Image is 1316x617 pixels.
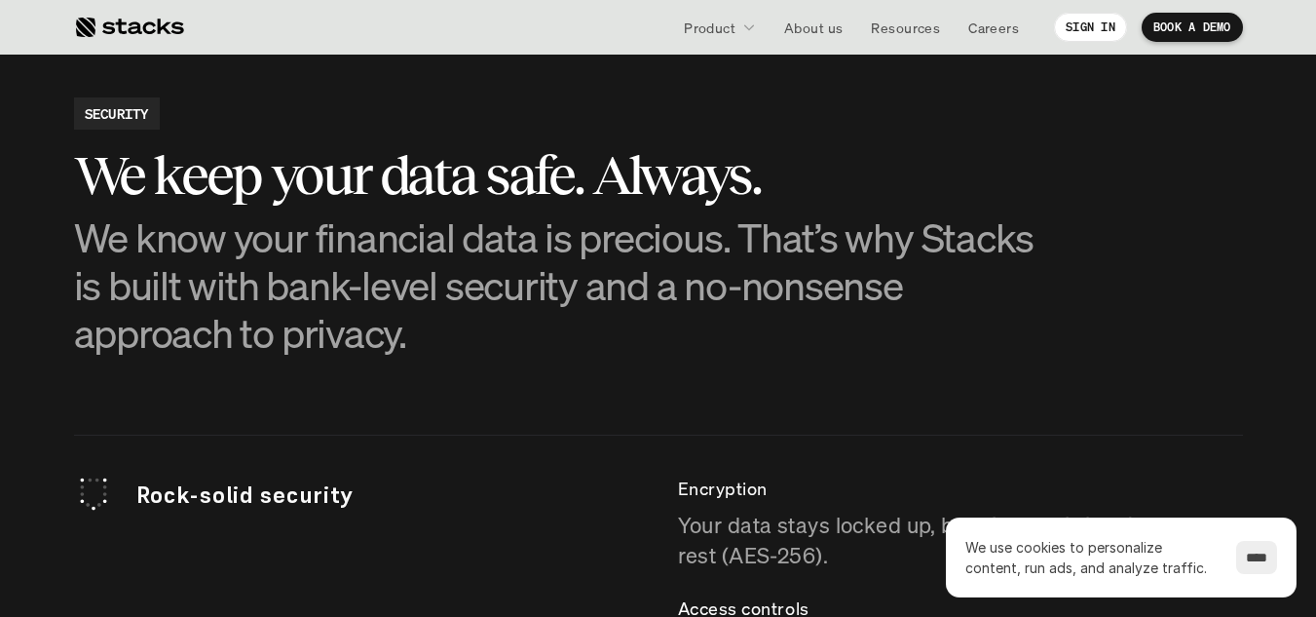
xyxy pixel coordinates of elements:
p: Careers [968,18,1019,38]
p: Encryption [678,475,1243,503]
a: Careers [957,10,1031,45]
p: Product [684,18,735,38]
p: We know your financial data is precious. That’s why Stacks is built with bank-level security and ... [74,213,1048,358]
a: BOOK A DEMO [1142,13,1243,42]
p: We use cookies to personalize content, run ads, and analyze traffic. [965,537,1217,578]
p: Your data stays locked up, both in transit (TLS) and at rest (AES-256). [678,511,1243,571]
h3: We keep your data safe. Always. [74,145,1048,206]
a: About us [772,10,854,45]
h2: SECURITY [85,103,149,124]
p: About us [784,18,843,38]
p: Rock-solid security [136,479,639,512]
a: Resources [859,10,952,45]
p: BOOK A DEMO [1153,20,1231,34]
a: SIGN IN [1054,13,1127,42]
p: Resources [871,18,940,38]
p: SIGN IN [1066,20,1115,34]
